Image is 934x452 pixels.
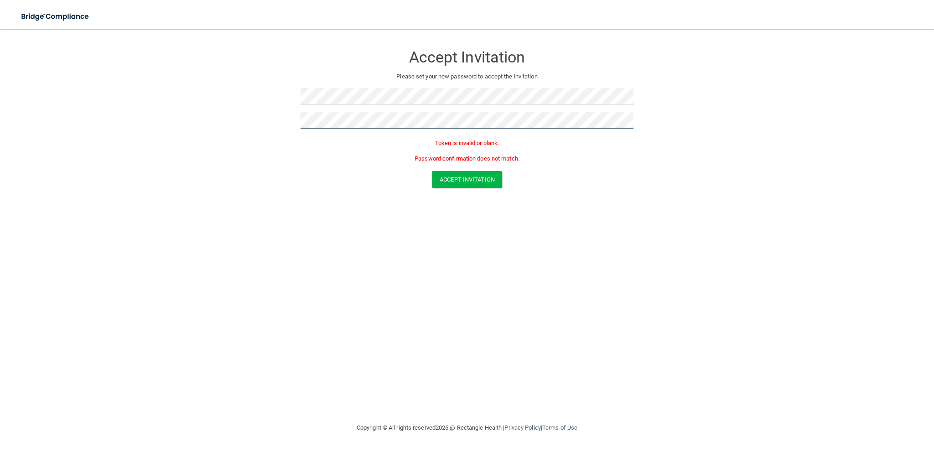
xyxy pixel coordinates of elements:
img: bridge_compliance_login_screen.278c3ca4.svg [14,7,98,26]
a: Terms of Use [542,424,577,431]
a: Privacy Policy [504,424,540,431]
button: Accept Invitation [432,171,502,188]
p: Token is invalid or blank. [301,138,633,149]
div: Copyright © All rights reserved 2025 @ Rectangle Health | | [301,413,633,442]
p: Please set your new password to accept the invitation [307,71,627,82]
p: Password confirmation does not match. [301,153,633,164]
h3: Accept Invitation [301,49,633,66]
